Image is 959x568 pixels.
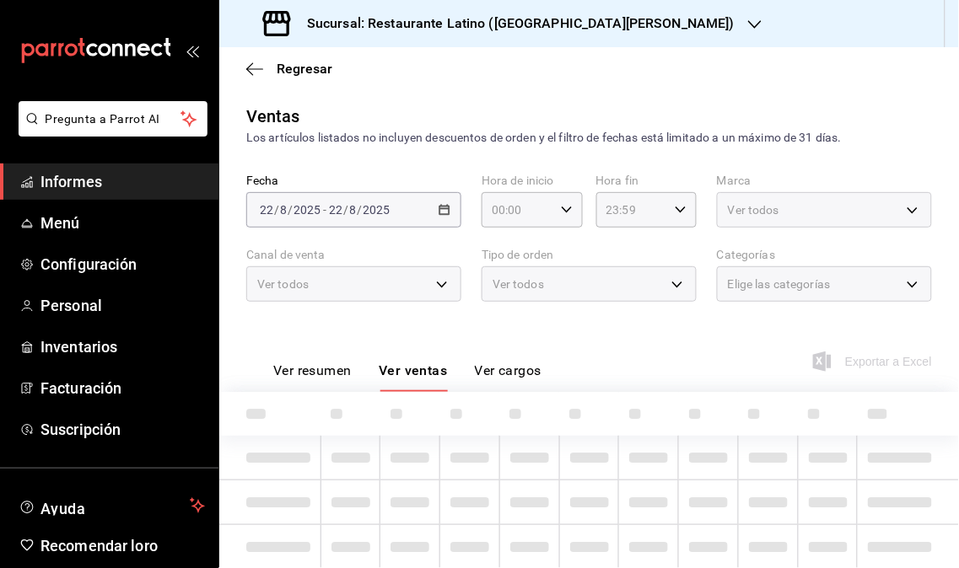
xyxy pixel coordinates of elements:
font: Ver ventas [379,363,448,379]
font: Informes [40,173,102,190]
font: Elige las categorías [728,277,831,291]
font: / [343,203,348,217]
font: / [274,203,279,217]
font: Hora fin [596,174,639,188]
font: Canal de venta [246,249,326,262]
font: Ver resumen [273,363,352,379]
font: Regresar [277,61,332,77]
div: pestañas de navegación [273,362,541,392]
input: -- [279,203,288,217]
font: Fecha [246,174,279,188]
font: Marca [717,174,752,188]
font: Hora de inicio [482,174,554,188]
font: Categorías [717,249,775,262]
font: - [323,203,326,217]
button: Pregunta a Parrot AI [19,101,207,137]
font: Ver todos [493,277,544,291]
input: -- [328,203,343,217]
font: Ver todos [728,203,779,217]
input: ---- [293,203,321,217]
font: / [288,203,293,217]
input: ---- [363,203,391,217]
font: Facturación [40,379,121,397]
font: Ver todos [257,277,309,291]
font: Personal [40,297,102,314]
font: Sucursal: Restaurante Latino ([GEOGRAPHIC_DATA][PERSON_NAME]) [307,15,735,31]
font: Ver cargos [475,363,542,379]
font: Ayuda [40,500,86,517]
font: Suscripción [40,421,121,438]
font: Tipo de orden [482,249,554,262]
a: Pregunta a Parrot AI [12,122,207,140]
input: -- [259,203,274,217]
font: Ventas [246,106,300,126]
font: Los artículos listados no incluyen descuentos de orden y el filtro de fechas está limitado a un m... [246,131,842,144]
button: abrir_cajón_menú [186,44,199,57]
font: Recomendar loro [40,537,158,555]
font: Menú [40,214,80,232]
font: Pregunta a Parrot AI [46,112,160,126]
font: / [358,203,363,217]
font: Inventarios [40,338,117,356]
input: -- [349,203,358,217]
font: Configuración [40,255,137,273]
button: Regresar [246,61,332,77]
